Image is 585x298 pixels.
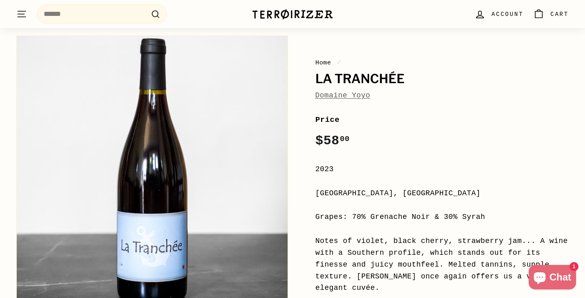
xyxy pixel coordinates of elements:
[315,235,569,294] div: Notes of violet, black cherry, strawberry jam... A wine with a Southern profile, which stands out...
[335,59,343,66] span: /
[528,2,574,26] a: Cart
[526,265,578,291] inbox-online-store-chat: Shopify online store chat
[315,188,569,199] div: [GEOGRAPHIC_DATA], [GEOGRAPHIC_DATA]
[315,114,569,126] label: Price
[340,135,350,143] sup: 00
[315,72,569,86] h1: La Tranchée
[315,91,370,99] a: Domaine Yoyo
[315,163,569,175] div: 2023
[492,9,523,18] span: Account
[315,133,350,148] span: $58
[315,58,569,68] nav: breadcrumbs
[315,59,331,66] a: Home
[550,9,569,18] span: Cart
[470,2,528,26] a: Account
[315,211,569,223] div: Grapes: 70% Grenache Noir & 30% Syrah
